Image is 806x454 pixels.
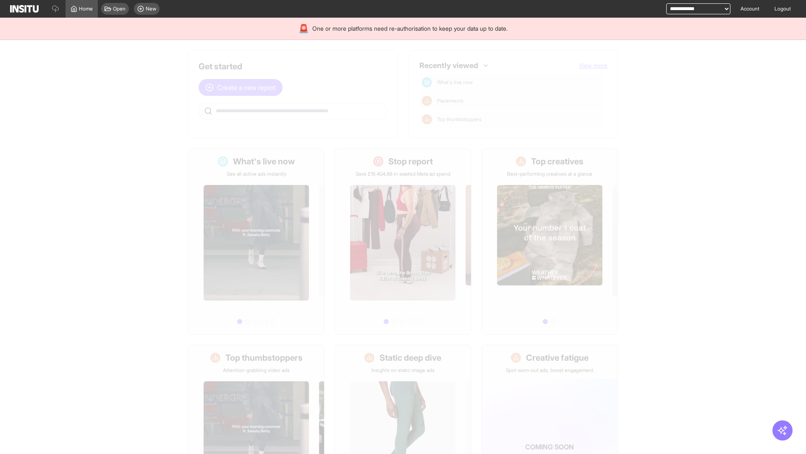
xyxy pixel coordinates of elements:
span: New [146,5,156,12]
span: Open [113,5,126,12]
div: 🚨 [298,23,309,34]
span: One or more platforms need re-authorisation to keep your data up to date. [312,24,508,33]
span: Home [79,5,93,12]
img: Logo [10,5,39,13]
